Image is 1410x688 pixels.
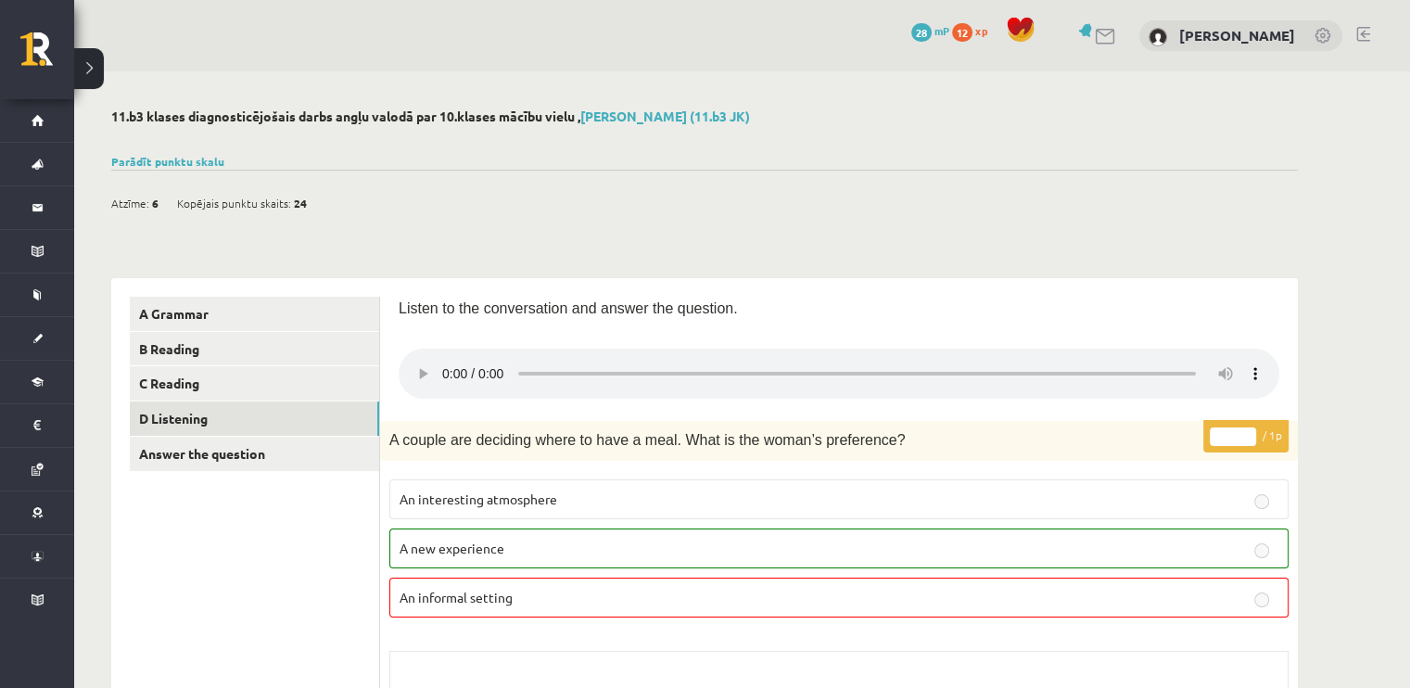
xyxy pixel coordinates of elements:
[130,401,379,436] a: D Listening
[934,23,949,38] span: mP
[294,189,307,217] span: 24
[1203,420,1289,452] p: / 1p
[177,189,291,217] span: Kopējais punktu skaits:
[130,437,379,471] a: Answer the question
[1179,26,1295,45] a: [PERSON_NAME]
[111,108,1298,124] h2: 11.b3 klases diagnosticējošais darbs angļu valodā par 10.klases mācību vielu ,
[911,23,932,42] span: 28
[952,23,972,42] span: 12
[400,589,513,605] span: An informal setting
[130,366,379,401] a: C Reading
[400,491,557,507] span: An interesting atmosphere
[952,23,997,38] a: 12 xp
[20,32,74,79] a: Rīgas 1. Tālmācības vidusskola
[111,189,149,217] span: Atzīme:
[111,154,224,169] a: Parādīt punktu skalu
[389,432,905,448] span: A couple are deciding where to have a meal. What is the woman’s preference?
[152,189,159,217] span: 6
[1149,28,1167,46] img: Sandijs Adriāns Suproņonoks
[399,300,738,316] span: Listen to the conversation and answer the question.
[400,540,504,556] span: A new experience
[580,108,750,124] a: [PERSON_NAME] (11.b3 JK)
[911,23,949,38] a: 28 mP
[1254,592,1269,607] input: An informal setting
[975,23,987,38] span: xp
[130,297,379,331] a: A Grammar
[130,332,379,366] a: B Reading
[1254,543,1269,558] input: A new experience
[1254,494,1269,509] input: An interesting atmosphere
